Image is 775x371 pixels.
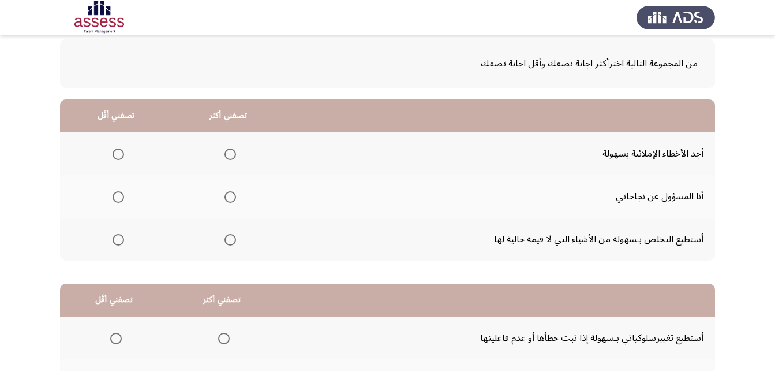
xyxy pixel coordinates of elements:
td: أجد الأخطاء الإملائية بسهولة [284,132,715,175]
mat-radio-group: Select an option [108,144,124,164]
th: تصفني أكثر [168,284,276,317]
td: أنا المسؤول عن نجاحاتي [284,175,715,218]
mat-radio-group: Select an option [108,187,124,206]
td: أستطيع التخلص بـسهولة من الأشياء التي لا قيمة حالية لها [284,218,715,261]
mat-radio-group: Select an option [220,187,236,206]
td: أستطيع تغييرسلوكياتي بـسهولة إذا ثبت خطأها أو عدم فاعليتها [276,317,715,359]
mat-radio-group: Select an option [214,328,230,348]
th: تصفني أقَل [60,284,168,317]
img: Assessment logo of OCM R1 ASSESS [60,1,138,34]
img: Assess Talent Management logo [637,1,715,34]
mat-radio-group: Select an option [220,144,236,164]
span: من المجموعة التالية اخترأكثر اجابة تصفك وأقل اجابة تصفك [77,54,698,73]
mat-radio-group: Select an option [108,229,124,249]
mat-radio-group: Select an option [106,328,122,348]
th: تصفني أكثر [172,99,284,132]
th: تصفني أقَل [60,99,172,132]
mat-radio-group: Select an option [220,229,236,249]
